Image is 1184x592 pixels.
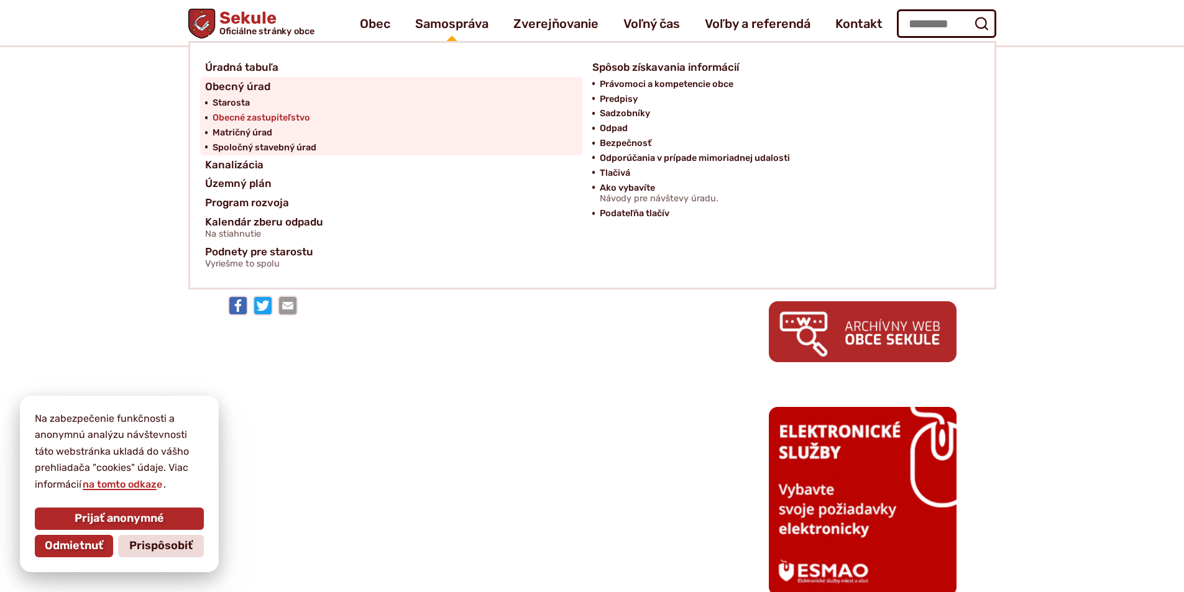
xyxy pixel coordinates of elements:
[600,181,965,207] a: Ako vybavíteNávody pre návštevy úradu.
[205,155,264,175] span: Kanalizácia
[600,136,965,151] a: Bezpečnosť
[360,6,390,41] a: Obec
[205,212,323,243] span: Kalendár zberu odpadu
[205,229,323,239] span: Na stiahnutie
[513,6,599,41] a: Zverejňovanie
[45,539,103,553] span: Odmietnuť
[600,194,718,204] span: Návody pre návštevy úradu.
[705,6,810,41] a: Voľby a referendá
[81,478,163,490] a: na tomto odkaze
[600,106,650,121] span: Sadzobníky
[600,106,965,121] a: Sadzobníky
[213,140,316,155] span: Spoločný stavebný úrad
[219,27,314,35] span: Oficiálne stránky obce
[600,166,630,181] span: Tlačivá
[600,121,628,136] span: Odpad
[592,58,739,77] span: Spôsob získavania informácií
[769,301,957,362] img: archiv.png
[205,58,577,77] a: Úradná tabuľa
[600,77,965,92] a: Právomoci a kompetencie obce
[835,6,883,41] a: Kontakt
[213,111,577,125] a: Obecné zastupiteľstvo
[205,77,270,96] span: Obecný úrad
[205,155,577,175] a: Kanalizácia
[213,125,577,140] a: Matričný úrad
[600,166,965,181] a: Tlačivá
[415,6,489,41] a: Samospráva
[213,111,310,125] span: Obecné zastupiteľstvo
[188,9,314,39] a: Logo Sekule, prejsť na domovskú stránku.
[205,174,272,193] span: Územný plán
[623,6,680,41] a: Voľný čas
[188,9,215,39] img: Prejsť na domovskú stránku
[600,136,651,151] span: Bezpečnosť
[35,508,204,530] button: Prijať anonymné
[213,125,272,140] span: Matričný úrad
[600,151,965,166] a: Odporúčania v prípade mimoriadnej udalosti
[600,92,638,107] span: Predpisy
[205,77,577,96] a: Obecný úrad
[213,96,577,111] a: Starosta
[213,96,250,111] span: Starosta
[600,206,669,221] span: Podateľňa tlačív
[213,140,577,155] a: Spoločný stavebný úrad
[253,296,273,316] img: Zdieľať na Twitteri
[75,512,164,526] span: Prijať anonymné
[592,58,965,77] a: Spôsob získavania informácií
[205,242,965,273] a: Podnety pre starostuVyriešme to spolu
[205,259,313,269] span: Vyriešme to spolu
[35,411,204,493] p: Na zabezpečenie funkčnosti a anonymnú analýzu návštevnosti táto webstránka ukladá do vášho prehli...
[215,10,314,36] span: Sekule
[600,181,718,207] span: Ako vybavíte
[205,212,577,243] a: Kalendár zberu odpaduNa stiahnutie
[600,151,790,166] span: Odporúčania v prípade mimoriadnej udalosti
[129,539,193,553] span: Prispôsobiť
[118,535,204,557] button: Prispôsobiť
[205,242,313,273] span: Podnety pre starostu
[600,206,965,221] a: Podateľňa tlačív
[600,121,965,136] a: Odpad
[600,92,965,107] a: Predpisy
[228,296,248,316] img: Zdieľať na Facebooku
[35,535,113,557] button: Odmietnuť
[205,193,577,212] a: Program rozvoja
[278,296,298,316] img: Zdieľať e-mailom
[205,193,289,212] span: Program rozvoja
[205,58,278,77] span: Úradná tabuľa
[205,174,577,193] a: Územný plán
[600,77,733,92] span: Právomoci a kompetencie obce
